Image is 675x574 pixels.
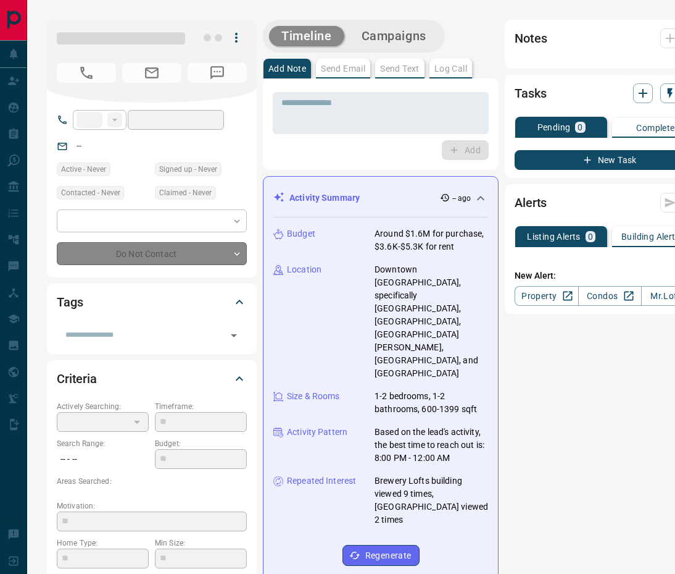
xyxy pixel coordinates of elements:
p: Budget: [155,438,247,449]
a: Condos [578,286,642,306]
button: Regenerate [342,545,420,566]
span: No Number [188,63,247,83]
span: Claimed - Never [159,187,212,199]
div: Criteria [57,364,247,394]
a: Property [515,286,578,306]
p: Timeframe: [155,401,247,412]
p: Location [287,263,321,276]
p: Listing Alerts [527,232,581,241]
p: 0 [588,232,593,241]
p: Brewery Lofts building viewed 9 times, [GEOGRAPHIC_DATA] viewed 2 times [375,475,488,526]
button: Open [225,327,242,344]
a: -- [77,141,81,151]
span: Active - Never [61,163,106,175]
h2: Tasks [515,83,546,103]
h2: Tags [57,292,83,312]
p: Around $1.6M for purchase, $3.6K-$5.3K for rent [375,227,488,253]
p: Downtown [GEOGRAPHIC_DATA], specifically [GEOGRAPHIC_DATA], [GEOGRAPHIC_DATA], [GEOGRAPHIC_DATA][... [375,263,488,380]
p: Repeated Interest [287,475,356,487]
span: Contacted - Never [61,187,120,199]
p: Actively Searching: [57,401,149,412]
p: 0 [578,123,582,132]
button: Timeline [269,26,344,46]
p: 1-2 bedrooms, 1-2 bathrooms, 600-1399 sqft [375,390,488,416]
div: Tags [57,287,247,317]
h2: Notes [515,28,547,48]
p: Min Size: [155,538,247,549]
p: -- ago [452,193,471,204]
h2: Criteria [57,369,97,389]
span: No Number [57,63,116,83]
p: Search Range: [57,438,149,449]
span: Signed up - Never [159,163,217,175]
div: Activity Summary-- ago [273,187,488,209]
p: Budget [287,227,315,240]
p: Size & Rooms [287,390,340,403]
h2: Alerts [515,193,547,213]
p: Pending [537,123,571,132]
p: Based on the lead's activity, the best time to reach out is: 8:00 PM - 12:00 AM [375,426,488,465]
p: Home Type: [57,538,149,549]
p: Activity Summary [289,192,360,205]
p: Add Note [268,64,306,73]
p: Areas Searched: [57,476,247,487]
p: Motivation: [57,500,247,512]
p: -- - -- [57,449,149,470]
p: Activity Pattern [287,426,347,439]
button: Campaigns [349,26,439,46]
span: No Email [122,63,181,83]
div: Do Not Contact [57,242,247,265]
